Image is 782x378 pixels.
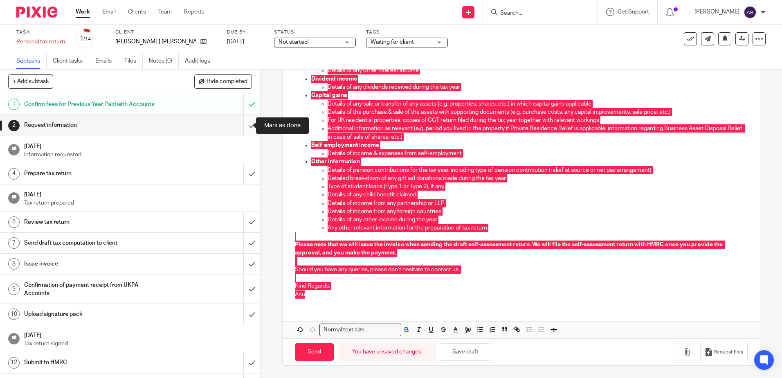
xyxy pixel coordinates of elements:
p: Information requested [24,151,252,159]
a: Team [158,8,172,16]
small: /14 [83,37,91,41]
h1: Send draft tax computation to client [24,237,165,249]
img: svg%3E [744,6,757,19]
label: Status [274,29,356,36]
button: Request files [700,343,748,361]
div: 8 [8,258,20,270]
h1: Submit to HMRC [24,356,165,369]
p: Details of income from any partnership or LLP [328,199,747,207]
button: Save draft [440,343,491,361]
strong: Please note that we will issue the invoice when sending the draft self-assessment return. We will... [295,242,724,256]
p: Detailed break-down of any gift aid donations made during the tax year [328,174,747,182]
div: 7 [8,237,20,249]
div: You have unsaved changes [338,343,436,361]
h1: Confirmation of payment receipt from UKPA Accounts [24,279,165,300]
label: Task [16,29,65,36]
a: Email [102,8,116,16]
strong: Capital gains [311,92,347,98]
div: 4 [8,168,20,180]
button: Hide completed [194,74,252,88]
p: Kind Regards, [295,282,747,290]
div: 6 [8,216,20,228]
input: Search for option [367,326,396,334]
span: [DATE] [227,39,244,45]
img: Pixie [16,7,57,18]
input: Search [499,10,573,17]
strong: Other information [311,159,360,164]
p: [PERSON_NAME] [694,8,739,16]
span: Get Support [618,9,649,15]
label: Tags [366,29,448,36]
a: Clients [128,8,146,16]
p: Any other relevant information for the preparation of tax return [328,224,747,232]
p: Tax return signed [24,340,252,348]
input: Send [295,343,334,361]
strong: Dividend income [311,76,357,82]
a: Audit logs [185,53,216,69]
p: Details of any other interest income [328,66,747,74]
span: Not started [279,39,308,45]
a: Notes (0) [149,53,179,69]
span: Request files [714,349,743,355]
a: Subtasks [16,53,47,69]
p: Details of income from any foreign countries [328,207,747,216]
p: Details of pension contributions for the tax year, including type of pension contribution (relief... [328,166,747,174]
p: Additional information as relevant (e.g. period you lived in the property if Private Residence Re... [328,124,747,141]
div: 2 [8,120,20,131]
div: 1 [80,34,91,43]
div: Personal tax return [16,38,65,46]
div: Search for option [319,324,401,336]
a: Client tasks [53,53,89,69]
span: Normal text size [321,326,366,334]
h1: Prepare tax return [24,167,165,180]
p: Should you have any queries, please don’t hesitate to contact us. [295,265,747,274]
span: Waiting for client [371,39,414,45]
h1: Review tax return [24,216,165,228]
div: 10 [8,308,20,320]
p: Details of any dividends received during the tax year [328,83,747,91]
a: Emails [95,53,118,69]
p: Type of student loans (Type 1 or Type 2), if any [328,182,747,191]
label: Client [115,29,217,36]
h1: Issue invoice [24,258,165,270]
a: Reports [184,8,204,16]
p: Details of the purchase & sale of the assets with supporting documents (e.g. purchase costs, any ... [328,108,747,116]
a: Files [124,53,143,69]
h1: [DATE] [24,329,252,340]
p: [PERSON_NAME] [PERSON_NAME] [115,38,196,46]
p: Tax return prepared [24,199,252,207]
strong: Self-employment income [311,142,379,148]
p: Anu [295,290,747,299]
button: + Add subtask [8,74,53,88]
div: 9 [8,283,20,295]
p: For UK residential properties, copies of CGT return filed during the tax year together with relev... [328,116,747,124]
p: Details of any child benefit claimed [328,191,747,199]
div: 1 [8,99,20,110]
label: Due by [227,29,264,36]
h1: [DATE] [24,189,252,199]
h1: Confirm fees for Previous Year Paid with Accounts [24,98,165,110]
p: Details of income & expenses from self-employment [328,149,747,157]
h1: Request information [24,119,165,131]
a: Work [76,8,90,16]
p: Details of any other income during the year [328,216,747,224]
p: Details of any sale or transfer of any assets (e.g. properties, shares, etc.) in which capital ga... [328,100,747,108]
h1: [DATE] [24,140,252,151]
div: 12 [8,357,20,369]
h1: Upload signature pack [24,308,165,320]
span: Hide completed [207,79,247,85]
